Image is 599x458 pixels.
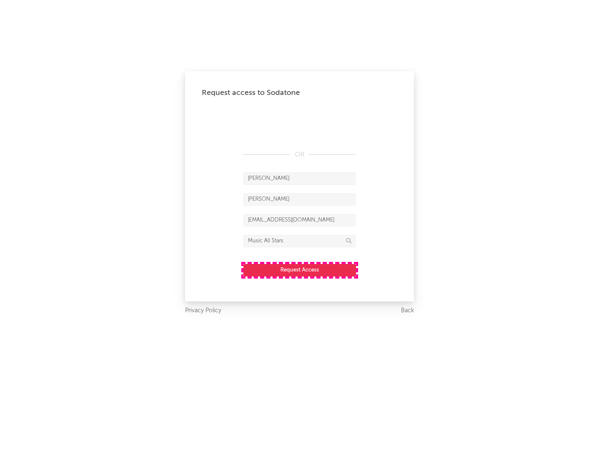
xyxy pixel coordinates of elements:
div: Request access to Sodatone [202,88,397,98]
input: Email [243,214,356,227]
input: Division [243,235,356,247]
input: First Name [243,172,356,185]
a: Back [401,306,414,316]
button: Request Access [243,264,356,276]
div: OR [243,150,356,160]
a: Privacy Policy [185,306,221,316]
input: Last Name [243,193,356,206]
